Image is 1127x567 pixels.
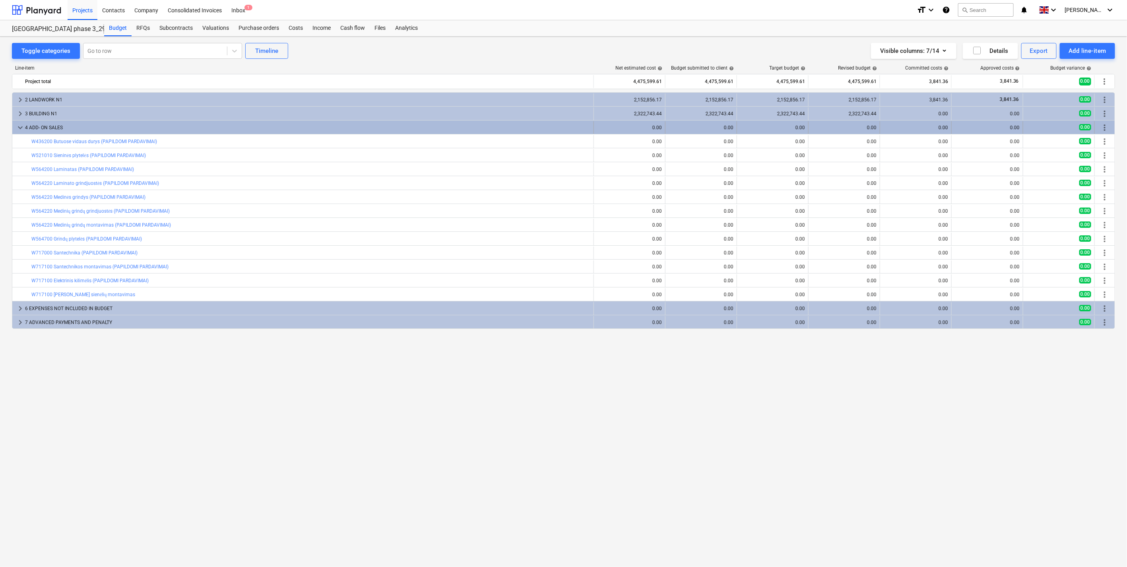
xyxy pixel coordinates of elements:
[883,222,948,228] div: 0.00
[740,194,805,200] div: 0.00
[812,194,877,200] div: 0.00
[883,264,948,270] div: 0.00
[1100,318,1110,327] span: More actions
[1100,77,1110,86] span: More actions
[812,125,877,130] div: 0.00
[955,139,1020,144] div: 0.00
[155,20,198,36] div: Subcontracts
[955,153,1020,158] div: 0.00
[1060,43,1115,59] button: Add line-item
[597,139,662,144] div: 0.00
[812,97,877,103] div: 2,152,856.17
[812,250,877,256] div: 0.00
[16,123,25,132] span: keyboard_arrow_down
[16,304,25,313] span: keyboard_arrow_right
[1079,235,1091,242] span: 0.00
[1100,165,1110,174] span: More actions
[1079,110,1091,117] span: 0.00
[740,97,805,103] div: 2,152,856.17
[31,236,142,242] a: W564700 Grindų plytelės (PAPILDOMI PARDAVIMAI)
[597,194,662,200] div: 0.00
[597,306,662,311] div: 0.00
[1087,529,1127,567] div: Chat Widget
[12,65,594,71] div: Line-item
[812,278,877,283] div: 0.00
[1100,220,1110,230] span: More actions
[1100,262,1110,272] span: More actions
[31,181,159,186] a: W564220 Laminato grindjuostės (PAPILDOMI PARDAVIMAI)
[31,222,171,228] a: W564220 Medinių grindų montavimas (PAPILDOMI PARDAVIMAI)
[958,3,1014,17] button: Search
[336,20,370,36] a: Cash flow
[955,306,1020,311] div: 0.00
[12,43,80,59] button: Toggle categories
[255,46,278,56] div: Timeline
[1100,206,1110,216] span: More actions
[669,111,733,117] div: 2,322,743.44
[955,125,1020,130] div: 0.00
[883,181,948,186] div: 0.00
[1100,179,1110,188] span: More actions
[1100,137,1110,146] span: More actions
[1079,78,1091,85] span: 0.00
[883,278,948,283] div: 0.00
[132,20,155,36] a: RFQs
[955,111,1020,117] div: 0.00
[669,250,733,256] div: 0.00
[1100,248,1110,258] span: More actions
[955,292,1020,297] div: 0.00
[597,181,662,186] div: 0.00
[669,306,733,311] div: 0.00
[25,302,590,315] div: 6 EXPENSES NOT INCLUDED IN BUDGET
[12,25,95,33] div: [GEOGRAPHIC_DATA] phase 3_2901993/2901994/2901995
[1014,66,1020,71] span: help
[669,264,733,270] div: 0.00
[955,236,1020,242] div: 0.00
[25,121,590,134] div: 4 ADD- ON SALES
[31,292,135,297] a: W717100 [PERSON_NAME] sienėlių montavimas
[740,139,805,144] div: 0.00
[740,278,805,283] div: 0.00
[942,5,950,15] i: Knowledge base
[104,20,132,36] a: Budget
[25,75,590,88] div: Project total
[740,167,805,172] div: 0.00
[740,264,805,270] div: 0.00
[955,181,1020,186] div: 0.00
[999,97,1020,102] span: 3,841.36
[31,194,145,200] a: W564220 Medinės grindys (PAPILDOMI PARDAVIMAI)
[1065,7,1105,13] span: [PERSON_NAME]
[1079,96,1091,103] span: 0.00
[597,208,662,214] div: 0.00
[727,66,734,71] span: help
[597,320,662,325] div: 0.00
[669,139,733,144] div: 0.00
[1079,221,1091,228] span: 0.00
[955,278,1020,283] div: 0.00
[31,139,157,144] a: W436200 Butuose vidaus durys (PAPILDOMI PARDAVIMAI)
[955,264,1020,270] div: 0.00
[669,75,733,88] div: 4,475,599.61
[1021,43,1057,59] button: Export
[597,292,662,297] div: 0.00
[740,236,805,242] div: 0.00
[883,236,948,242] div: 0.00
[308,20,336,36] div: Income
[370,20,390,36] div: Files
[615,65,662,71] div: Net estimated cost
[669,278,733,283] div: 0.00
[980,65,1020,71] div: Approved costs
[21,46,70,56] div: Toggle categories
[1079,124,1091,130] span: 0.00
[669,208,733,214] div: 0.00
[1079,249,1091,256] span: 0.00
[871,43,956,59] button: Visible columns:7/14
[740,111,805,117] div: 2,322,743.44
[31,264,169,270] a: W717100 Santechnikos montavimas (PAPILDOMI PARDAVIMAI)
[669,125,733,130] div: 0.00
[883,292,948,297] div: 0.00
[740,125,805,130] div: 0.00
[597,125,662,130] div: 0.00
